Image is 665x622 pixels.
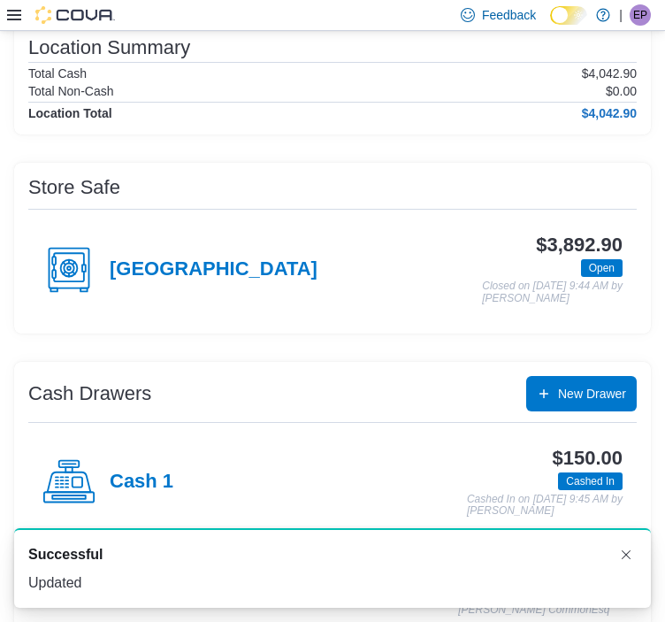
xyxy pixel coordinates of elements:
[28,84,114,98] h6: Total Non-Cash
[28,177,120,198] h3: Store Safe
[606,84,637,98] p: $0.00
[582,106,637,120] h4: $4,042.90
[558,472,623,490] span: Cashed In
[28,544,637,565] div: Notification
[558,385,626,403] span: New Drawer
[553,448,623,469] h3: $150.00
[633,4,647,26] span: EP
[550,25,551,26] span: Dark Mode
[482,6,536,24] span: Feedback
[35,6,115,24] img: Cova
[28,572,637,594] div: Updated
[28,544,103,565] span: Successful
[589,260,615,276] span: Open
[615,544,637,565] button: Dismiss toast
[110,471,173,494] h4: Cash 1
[550,6,587,25] input: Dark Mode
[619,4,623,26] p: |
[630,4,651,26] div: Emily Paramor
[28,37,190,58] h3: Location Summary
[581,259,623,277] span: Open
[566,473,615,489] span: Cashed In
[28,66,87,81] h6: Total Cash
[582,66,637,81] p: $4,042.90
[28,383,151,404] h3: Cash Drawers
[536,234,623,256] h3: $3,892.90
[482,280,623,304] p: Closed on [DATE] 9:44 AM by [PERSON_NAME]
[110,258,317,281] h4: [GEOGRAPHIC_DATA]
[467,494,623,518] p: Cashed In on [DATE] 9:45 AM by [PERSON_NAME]
[526,376,637,411] button: New Drawer
[28,106,112,120] h4: Location Total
